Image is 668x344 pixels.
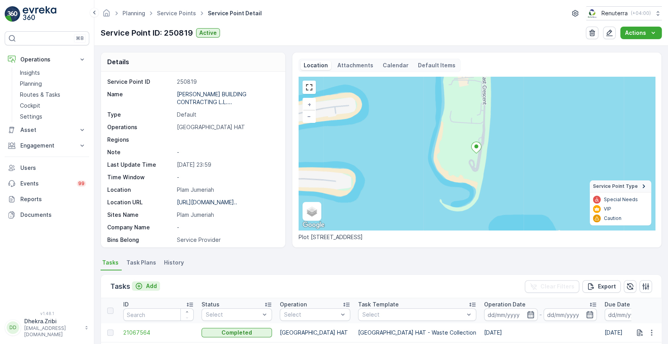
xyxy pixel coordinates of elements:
[107,78,174,86] p: Service Point ID
[20,56,74,63] p: Operations
[177,211,277,219] p: Plam Jumeriah
[5,6,20,22] img: logo
[177,111,277,119] p: Default
[107,136,174,144] p: Regions
[586,6,662,20] button: Renuterra(+04:00)
[604,206,611,212] p: VIP
[301,220,326,230] img: Google
[20,126,74,134] p: Asset
[276,323,354,342] td: [GEOGRAPHIC_DATA] HAT
[146,282,157,290] p: Add
[23,6,56,22] img: logo_light-DOdMpM7g.png
[126,259,156,267] span: Task Plans
[107,330,113,336] div: Toggle Row Selected
[307,113,311,119] span: −
[17,89,89,100] a: Routes & Tasks
[362,311,464,319] p: Select
[604,196,638,203] p: Special Needs
[358,301,399,308] p: Task Template
[544,308,597,321] input: dd/mm/yyyy
[17,67,89,78] a: Insights
[177,91,247,105] p: [PERSON_NAME] BUILDING CONTRACTING L.L....
[604,215,621,222] p: Caution
[123,329,194,337] span: 21067564
[484,301,526,308] p: Operation Date
[5,52,89,67] button: Operations
[484,308,538,321] input: dd/mm/yyyy
[354,323,480,342] td: [GEOGRAPHIC_DATA] HAT - Waste Collection
[525,280,579,293] button: Clear Filters
[601,9,628,17] p: Renuterra
[337,61,373,69] p: Attachments
[123,308,194,321] input: Search
[303,203,320,220] a: Layers
[24,325,81,338] p: [EMAIL_ADDRESS][DOMAIN_NAME]
[5,191,89,207] a: Reports
[20,142,74,149] p: Engagement
[5,138,89,153] button: Engagement
[20,164,86,172] p: Users
[199,29,217,37] p: Active
[539,310,542,319] p: -
[196,28,220,38] button: Active
[107,223,174,231] p: Company Name
[107,161,174,169] p: Last Update Time
[132,281,160,291] button: Add
[177,173,277,181] p: -
[107,90,174,106] p: Name
[303,110,315,122] a: Zoom Out
[221,329,252,337] p: Completed
[177,186,277,194] p: Plam Jumeriah
[582,280,621,293] button: Export
[177,161,277,169] p: [DATE] 23:59
[107,57,129,67] p: Details
[177,78,277,86] p: 250819
[605,301,630,308] p: Due Date
[177,199,237,205] p: [URL][DOMAIN_NAME]..
[540,283,574,290] p: Clear Filters
[5,311,89,316] span: v 1.48.1
[20,91,60,99] p: Routes & Tasks
[280,301,307,308] p: Operation
[20,102,40,110] p: Cockpit
[177,123,277,131] p: [GEOGRAPHIC_DATA] HAT
[107,111,174,119] p: Type
[284,311,338,319] p: Select
[5,317,89,338] button: DDDhekra.Zribi[EMAIL_ADDRESS][DOMAIN_NAME]
[177,148,277,156] p: -
[102,259,119,267] span: Tasks
[177,223,277,231] p: -
[164,259,184,267] span: History
[107,123,174,131] p: Operations
[17,78,89,89] a: Planning
[590,180,651,193] summary: Service Point Type
[107,236,174,244] p: Bins Belong
[202,328,272,337] button: Completed
[5,207,89,223] a: Documents
[20,211,86,219] p: Documents
[5,176,89,191] a: Events99
[17,100,89,111] a: Cockpit
[20,180,72,187] p: Events
[123,301,129,308] p: ID
[177,236,277,244] p: Service Provider
[631,10,651,16] p: ( +04:00 )
[101,27,193,39] p: Service Point ID: 250819
[107,186,174,194] p: Location
[299,233,655,241] p: Plot [STREET_ADDRESS]
[206,311,260,319] p: Select
[20,195,86,203] p: Reports
[107,148,174,156] p: Note
[586,9,598,18] img: Screenshot_2024-07-26_at_13.33.01.png
[202,301,220,308] p: Status
[301,220,326,230] a: Open this area in Google Maps (opens a new window)
[625,29,646,37] p: Actions
[303,99,315,110] a: Zoom In
[5,122,89,138] button: Asset
[107,173,174,181] p: Time Window
[383,61,409,69] p: Calendar
[480,323,601,342] td: [DATE]
[7,321,19,334] div: DD
[157,10,196,16] a: Service Points
[304,61,328,69] p: Location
